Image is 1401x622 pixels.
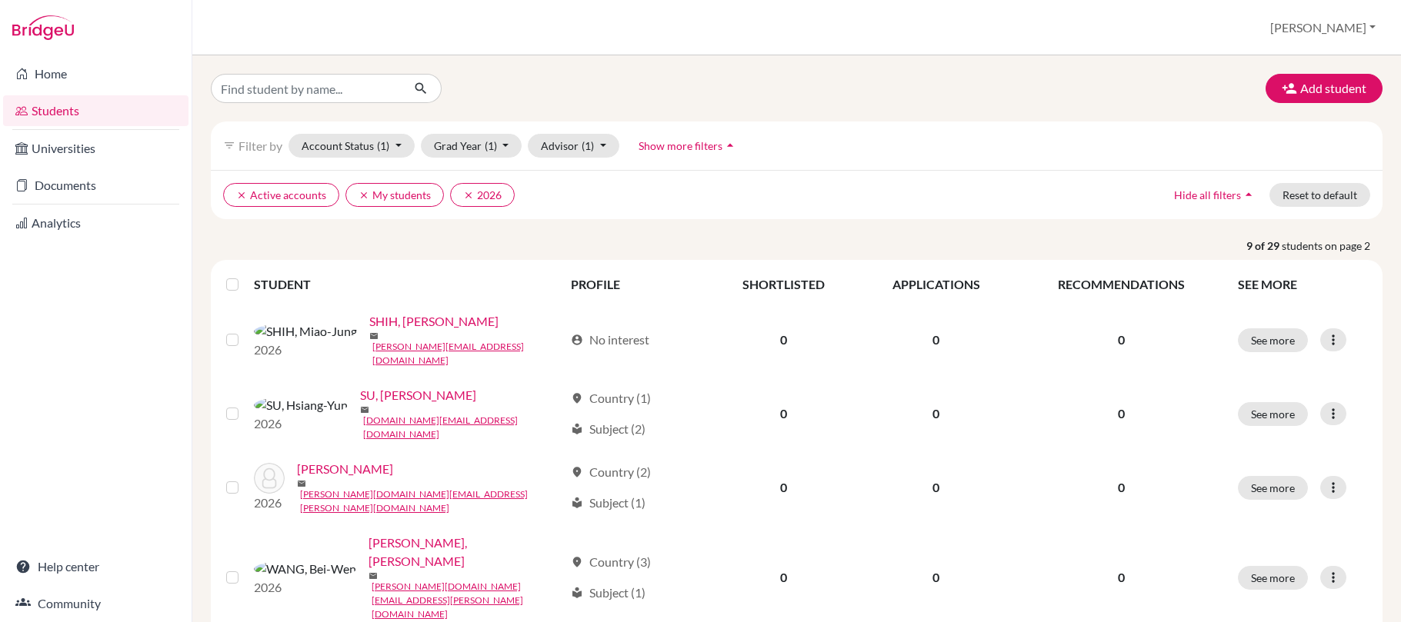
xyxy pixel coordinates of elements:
p: 2026 [254,414,348,433]
img: SHIH, Miao-Jung [254,322,357,341]
a: Help center [3,551,188,582]
th: SHORTLISTED [709,266,858,303]
a: [PERSON_NAME] [297,460,393,478]
span: Filter by [239,138,282,153]
a: Universities [3,133,188,164]
a: Students [3,95,188,126]
span: Show more filters [639,139,722,152]
button: clearMy students [345,183,444,207]
span: (1) [582,139,594,152]
button: See more [1238,402,1308,426]
p: 2026 [254,578,356,597]
th: STUDENT [254,266,562,303]
th: PROFILE [562,266,709,303]
a: Home [3,58,188,89]
strong: 9 of 29 [1246,238,1282,254]
div: No interest [571,331,649,349]
td: 0 [709,303,858,377]
button: Hide all filtersarrow_drop_up [1161,183,1269,207]
button: Reset to default [1269,183,1370,207]
th: APPLICATIONS [858,266,1014,303]
td: 0 [858,303,1014,377]
div: Subject (2) [571,420,645,438]
button: See more [1238,328,1308,352]
button: [PERSON_NAME] [1263,13,1383,42]
td: 0 [709,451,858,524]
i: arrow_drop_up [1241,187,1256,202]
a: [PERSON_NAME][DOMAIN_NAME][EMAIL_ADDRESS][PERSON_NAME][DOMAIN_NAME] [300,487,564,515]
span: local_library [571,423,583,435]
span: (1) [485,139,497,152]
i: clear [236,190,247,201]
div: Country (3) [571,553,651,571]
span: mail [369,331,379,341]
a: [DOMAIN_NAME][EMAIL_ADDRESS][DOMAIN_NAME] [363,414,564,441]
span: account_circle [571,334,583,346]
th: RECOMMENDATIONS [1014,266,1229,303]
button: See more [1238,476,1308,500]
span: local_library [571,497,583,509]
div: Subject (1) [571,494,645,512]
td: 0 [858,377,1014,451]
img: Bridge-U [12,15,74,40]
td: 0 [709,377,858,451]
button: Advisor(1) [528,134,619,158]
p: 2026 [254,494,285,512]
span: location_on [571,466,583,478]
span: (1) [377,139,389,152]
a: Documents [3,170,188,201]
p: 0 [1023,404,1219,423]
img: WANG, Bei-Wen [254,560,356,578]
i: filter_list [223,139,235,151]
button: See more [1238,566,1308,590]
div: Country (2) [571,463,651,481]
input: Find student by name... [211,74,402,103]
a: Community [3,588,188,619]
div: Subject (1) [571,584,645,602]
th: SEE MORE [1229,266,1376,303]
p: 2026 [254,341,357,359]
button: Add student [1266,74,1383,103]
a: SU, [PERSON_NAME] [360,386,476,404]
div: Country (1) [571,389,651,407]
span: students on page 2 [1282,238,1383,254]
i: clear [359,190,369,201]
img: SU, Hsiang-Yun [254,396,348,414]
span: mail [360,405,369,414]
i: arrow_drop_up [722,138,738,153]
a: [PERSON_NAME][EMAIL_ADDRESS][DOMAIN_NAME] [372,340,564,368]
a: [PERSON_NAME], [PERSON_NAME] [369,534,564,570]
td: 0 [858,451,1014,524]
span: local_library [571,587,583,599]
button: Show more filtersarrow_drop_up [625,134,751,158]
p: 0 [1023,568,1219,587]
span: location_on [571,556,583,568]
a: [PERSON_NAME][DOMAIN_NAME][EMAIL_ADDRESS][PERSON_NAME][DOMAIN_NAME] [372,580,564,621]
p: 0 [1023,478,1219,497]
button: Account Status(1) [289,134,415,158]
a: SHIH, [PERSON_NAME] [369,312,499,331]
img: Wang, Samantha [254,463,285,494]
i: clear [463,190,474,201]
button: clearActive accounts [223,183,339,207]
p: 0 [1023,331,1219,349]
button: Grad Year(1) [421,134,522,158]
button: clear2026 [450,183,515,207]
span: mail [297,479,306,488]
span: location_on [571,392,583,404]
a: Analytics [3,208,188,238]
span: Hide all filters [1174,188,1241,201]
span: mail [369,571,378,580]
